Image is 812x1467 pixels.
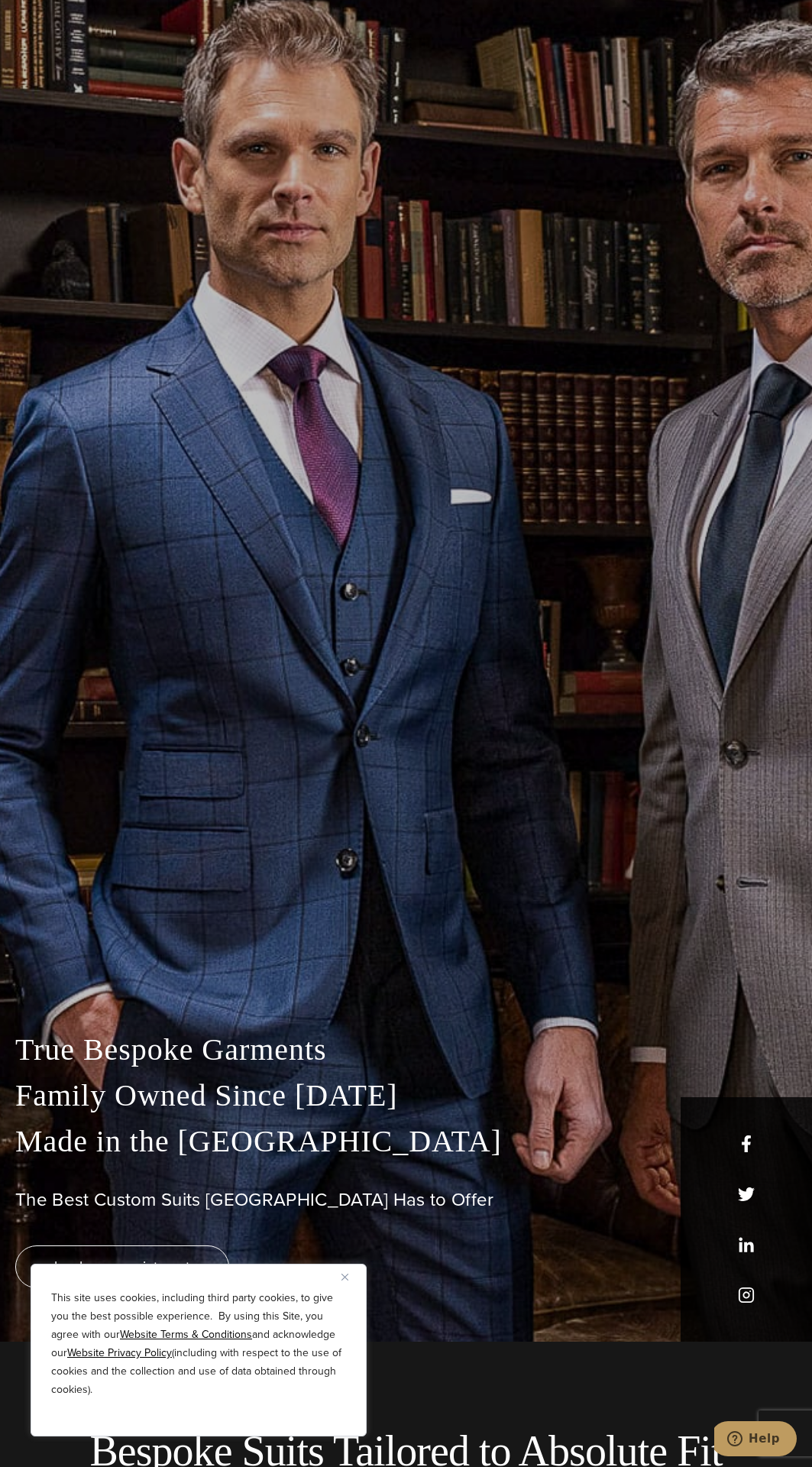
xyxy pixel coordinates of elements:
a: book an appointment [15,1245,229,1288]
a: Website Privacy Policy [67,1345,172,1361]
span: book an appointment [54,1255,190,1278]
p: This site uses cookies, including third party cookies, to give you the best possible experience. ... [51,1289,346,1399]
button: Close [341,1268,360,1286]
img: Close [341,1274,348,1281]
p: True Bespoke Garments Family Owned Since [DATE] Made in the [GEOGRAPHIC_DATA] [15,1027,797,1164]
h1: The Best Custom Suits [GEOGRAPHIC_DATA] Has to Offer [15,1189,797,1211]
a: Website Terms & Conditions [120,1326,252,1342]
iframe: Opens a widget where you can chat to one of our agents [714,1421,797,1459]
